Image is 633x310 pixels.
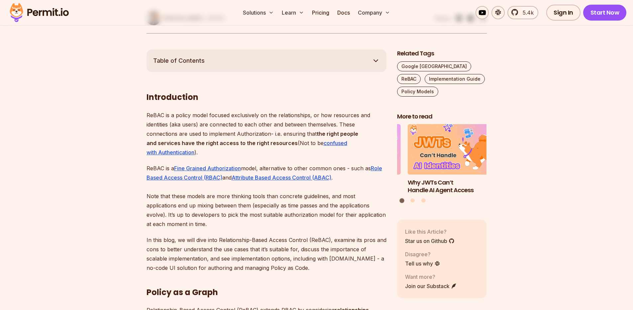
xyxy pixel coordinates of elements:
[147,165,382,181] a: Role Based Access Control (RBAC)
[240,6,276,19] button: Solutions
[405,282,457,290] a: Join our Substack
[405,237,455,245] a: Star us on Github
[397,113,487,120] h2: More to read
[147,164,386,229] p: ReBAC is a model, alternative to other common ones - such as and . Note that these models are mor...
[147,235,386,272] p: In this blog, we will dive into Relationship-Based Access Control (ReBAC), examine its pros and c...
[408,179,497,194] h3: Why JWTs Can’t Handle AI Agent Access
[147,49,386,72] button: Table of Contents
[397,87,438,97] a: Policy Models
[309,6,332,19] a: Pricing
[279,6,307,19] button: Learn
[174,165,241,172] a: Fine Grained Authorization
[147,140,347,156] a: confused with Authentication
[232,174,331,181] a: Attribute Based Access Control (ABAC)
[311,124,401,175] img: Implementing Multi-Tenant RBAC in Nuxt.js
[507,6,538,19] a: 5.4k
[147,261,386,297] h2: Policy as a Graph
[408,124,497,194] li: 1 of 3
[355,6,393,19] button: Company
[153,56,205,65] span: Table of Contents
[408,124,497,175] img: Why JWTs Can’t Handle AI Agent Access
[405,260,440,268] a: Tell us why
[397,124,487,203] div: Posts
[405,250,440,258] p: Disagree?
[397,74,421,84] a: ReBAC
[405,273,457,281] p: Want more?
[583,5,627,21] a: Start Now
[147,130,358,146] strong: the right people and services have the right access to the right resources
[410,198,415,203] button: Go to slide 2
[405,228,455,236] p: Like this Article?
[7,1,72,24] img: Permit logo
[397,61,471,71] a: Google [GEOGRAPHIC_DATA]
[425,74,485,84] a: Implementation Guide
[397,49,487,57] h2: Related Tags
[147,111,386,157] p: ReBAC is a policy model focused exclusively on the relationships, or how resources and identities...
[311,124,401,194] li: 3 of 3
[399,198,404,203] button: Go to slide 1
[421,198,426,203] button: Go to slide 3
[335,6,353,19] a: Docs
[311,179,401,194] h3: Implementing Multi-Tenant RBAC in Nuxt.js
[519,9,534,17] span: 5.4k
[408,124,497,194] a: Why JWTs Can’t Handle AI Agent AccessWhy JWTs Can’t Handle AI Agent Access
[147,65,386,102] h2: Introduction
[546,5,580,21] a: Sign In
